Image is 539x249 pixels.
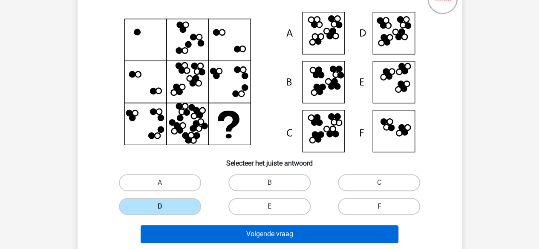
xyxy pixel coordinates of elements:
[228,174,311,191] label: B
[228,198,311,215] label: E
[141,225,398,243] button: Volgende vraag
[338,198,420,215] label: F
[91,152,448,167] h6: Selecteer het juiste antwoord
[119,198,201,215] label: D
[119,174,201,191] label: A
[338,174,420,191] label: C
